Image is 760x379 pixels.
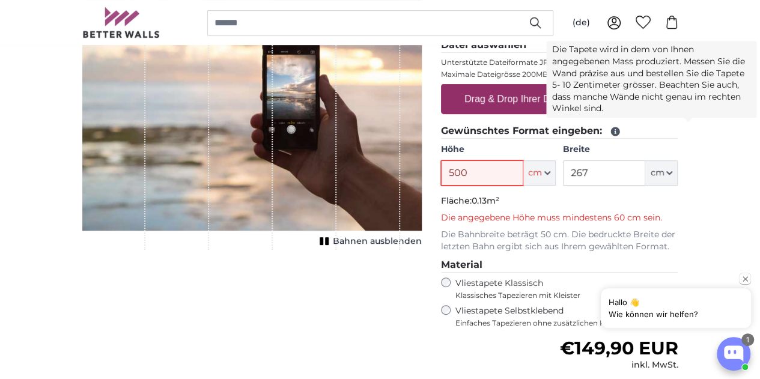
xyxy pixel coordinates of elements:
span: Klassisches Tapezieren mit Kleister [455,291,668,300]
button: cm [523,160,556,186]
p: Die angegebene Höhe muss mindestens 60 cm sein. [441,212,678,224]
button: (de) [563,12,600,34]
div: inkl. MwSt. [559,359,678,371]
img: Betterwalls [82,7,160,38]
span: cm [528,167,542,179]
p: Unterstützte Dateiformate JPG, PNG, TIFF, PDF. [441,58,678,67]
label: Drag & Drop Ihrer Dateien oder [460,87,660,111]
div: 1 [741,333,754,346]
div: Hallo 👋 Wie können wir helfen? [609,296,743,320]
u: Durchsuchen [598,94,654,104]
span: Einfaches Tapezieren ohne zusätzlichen Kleister [455,318,678,328]
p: Maximale Dateigrösse 200MB. [441,70,678,79]
button: Open chatbox [717,337,750,371]
span: €149,90 EUR [559,337,678,359]
legend: Material [441,258,678,273]
label: Vliestapete Klassisch [455,277,668,300]
label: Breite [563,144,678,156]
label: Vliestapete Selbstklebend [455,305,678,328]
span: cm [650,167,664,179]
p: Die Bahnbreite beträgt 50 cm. Die bedruckte Breite der letzten Bahn ergibt sich aus Ihrem gewählt... [441,229,678,253]
span: 0.13m² [472,195,499,206]
p: Fläche: [441,195,678,207]
label: Höhe [441,144,556,156]
button: Close popup [739,273,751,285]
legend: Gewünschtes Format eingeben: [441,124,678,139]
button: cm [645,160,678,186]
legend: Datei auswählen [441,38,678,53]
